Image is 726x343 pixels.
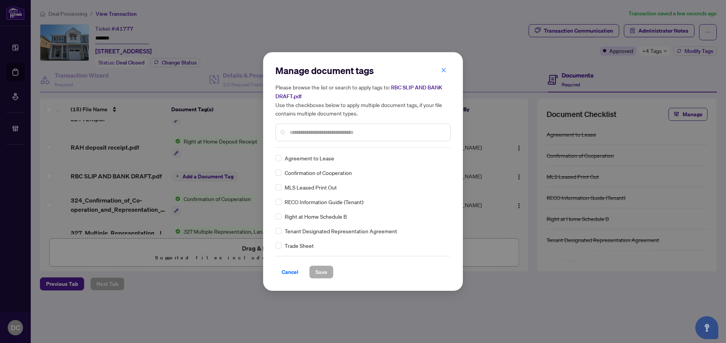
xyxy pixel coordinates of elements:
[285,227,397,235] span: Tenant Designated Representation Agreement
[285,168,352,177] span: Confirmation of Cooperation
[275,64,451,77] h2: Manage document tags
[275,83,451,117] h5: Please browse the list or search to apply tags to: Use the checkboxes below to apply multiple doc...
[285,198,363,206] span: RECO Information Guide (Tenant)
[285,183,337,191] span: MLS Leased Print Out
[275,265,305,279] button: Cancel
[285,154,334,162] span: Agreement to Lease
[285,241,314,250] span: Trade Sheet
[309,265,333,279] button: Save
[441,68,446,73] span: close
[282,266,298,278] span: Cancel
[695,316,718,339] button: Open asap
[285,212,347,221] span: Right at Home Schedule B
